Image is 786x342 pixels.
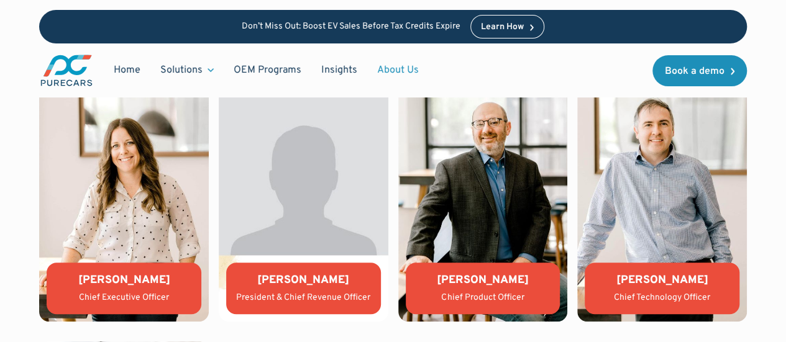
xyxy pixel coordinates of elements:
[57,292,191,304] div: Chief Executive Officer
[577,68,747,322] img: Tony Compton
[160,63,203,77] div: Solutions
[470,15,544,38] a: Learn How
[595,292,729,304] div: Chief Technology Officer
[398,68,568,322] img: Matthew Groner
[219,68,388,322] img: Jason Wiley
[104,58,150,82] a: Home
[57,272,191,288] div: [PERSON_NAME]
[236,272,371,288] div: [PERSON_NAME]
[311,58,367,82] a: Insights
[652,55,747,86] a: Book a demo
[39,53,94,88] a: main
[236,292,371,304] div: President & Chief Revenue Officer
[39,68,209,322] img: Lauren Donalson
[416,292,551,304] div: Chief Product Officer
[595,272,729,288] div: [PERSON_NAME]
[367,58,429,82] a: About Us
[665,66,724,76] div: Book a demo
[150,58,224,82] div: Solutions
[416,272,551,288] div: [PERSON_NAME]
[39,53,94,88] img: purecars logo
[242,22,460,32] p: Don’t Miss Out: Boost EV Sales Before Tax Credits Expire
[224,58,311,82] a: OEM Programs
[481,23,524,32] div: Learn How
